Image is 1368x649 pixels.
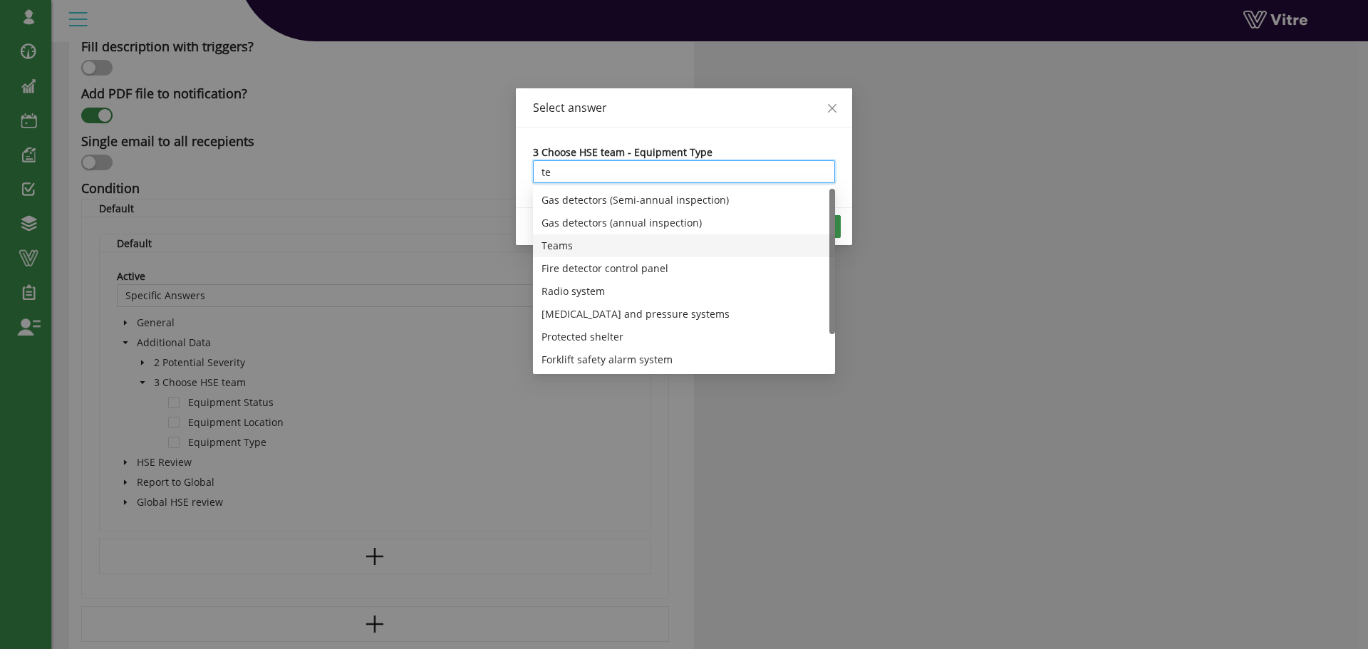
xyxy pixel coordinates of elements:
[541,352,826,368] div: Forklift safety alarm system
[541,215,826,231] div: Gas detectors (annual inspection)
[533,234,835,257] div: Teams
[541,261,826,276] div: Fire detector control panel
[533,326,835,348] div: Protected shelter
[533,189,835,212] div: Gas detectors (Semi-annual inspection)
[541,284,826,299] div: Radio system
[533,100,835,115] div: Select answer
[533,348,835,371] div: Forklift safety alarm system
[826,103,838,114] span: close
[533,257,835,280] div: Fire detector control panel
[533,303,835,326] div: Activated carbon and pressure systems
[533,280,835,303] div: Radio system
[533,212,835,234] div: Gas detectors (annual inspection)
[541,329,826,345] div: Protected shelter
[812,88,852,128] button: Close
[541,238,826,254] div: Teams
[533,145,712,160] div: 3 Choose HSE team - Equipment Type
[541,192,826,208] div: Gas detectors (Semi-annual inspection)
[541,306,826,322] div: [MEDICAL_DATA] and pressure systems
